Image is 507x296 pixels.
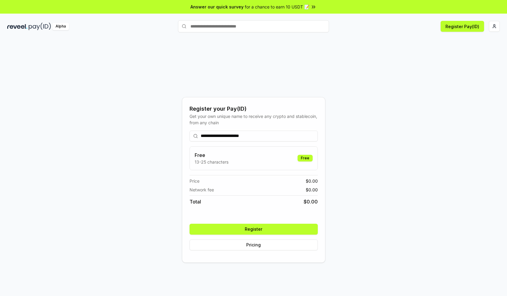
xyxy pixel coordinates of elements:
button: Register Pay(ID) [441,21,484,32]
span: Answer our quick survey [190,4,244,10]
img: reveel_dark [7,23,27,30]
div: Register your Pay(ID) [190,105,318,113]
span: Network fee [190,187,214,193]
button: Register [190,224,318,235]
img: pay_id [29,23,51,30]
div: Alpha [52,23,69,30]
button: Pricing [190,239,318,250]
span: for a chance to earn 10 USDT 📝 [245,4,309,10]
span: Total [190,198,201,205]
h3: Free [195,151,228,159]
span: $ 0.00 [306,187,318,193]
div: Free [298,155,313,161]
span: Price [190,178,199,184]
span: $ 0.00 [306,178,318,184]
div: Get your own unique name to receive any crypto and stablecoin, from any chain [190,113,318,126]
span: $ 0.00 [304,198,318,205]
p: 13-25 characters [195,159,228,165]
